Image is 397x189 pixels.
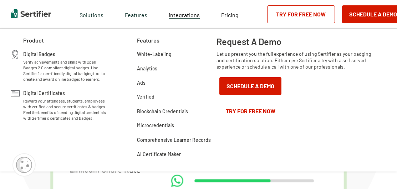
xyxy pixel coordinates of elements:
[137,121,174,129] span: Microcredentials
[23,50,108,82] a: Digital BadgesVerify achievements and skills with Open Badges 2.0 compliant digital badges. Use S...
[137,121,174,129] a: Microcredentials
[137,136,211,143] a: Comprehensive Learner Records
[221,11,239,18] span: Pricing
[267,5,335,23] a: Try for Free Now
[137,93,154,100] a: Verified
[23,98,108,121] span: Reward your attendees, students, employees with verified and secure certificates & badges. Feel t...
[169,11,200,18] span: Integrations
[23,59,108,82] span: Verify achievements and skills with Open Badges 2.0 compliant digital badges. Use Sertifier’s use...
[23,89,65,96] span: Digital Certificates
[217,102,284,120] a: Try for Free Now
[16,157,32,173] img: Cookie Popup Icon
[125,10,147,19] span: Features
[137,64,157,71] a: Analytics
[361,155,397,189] iframe: Chat Widget
[137,50,172,57] a: White-Labeling
[11,89,20,98] img: Digital Certificates Icon
[23,89,108,121] a: Digital CertificatesReward your attendees, students, employees with verified and secure certifica...
[23,36,44,45] span: Product
[217,51,379,70] span: Let us present you the full experience of using Sertifier as your badging and certification solut...
[137,107,188,114] a: Blockchain Credentials
[137,93,154,101] span: Verified
[169,10,200,19] a: Integrations
[23,50,55,57] span: Digital Badges
[137,79,146,86] a: Ads
[11,50,20,59] img: Digital Badges Icon
[80,10,103,19] span: Solutions
[11,9,51,18] img: Sertifier | Digital Credentialing Platform
[137,150,181,157] a: AI Certificate Maker
[221,10,239,19] a: Pricing
[217,36,281,47] span: Request A Demo
[137,36,159,45] span: Features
